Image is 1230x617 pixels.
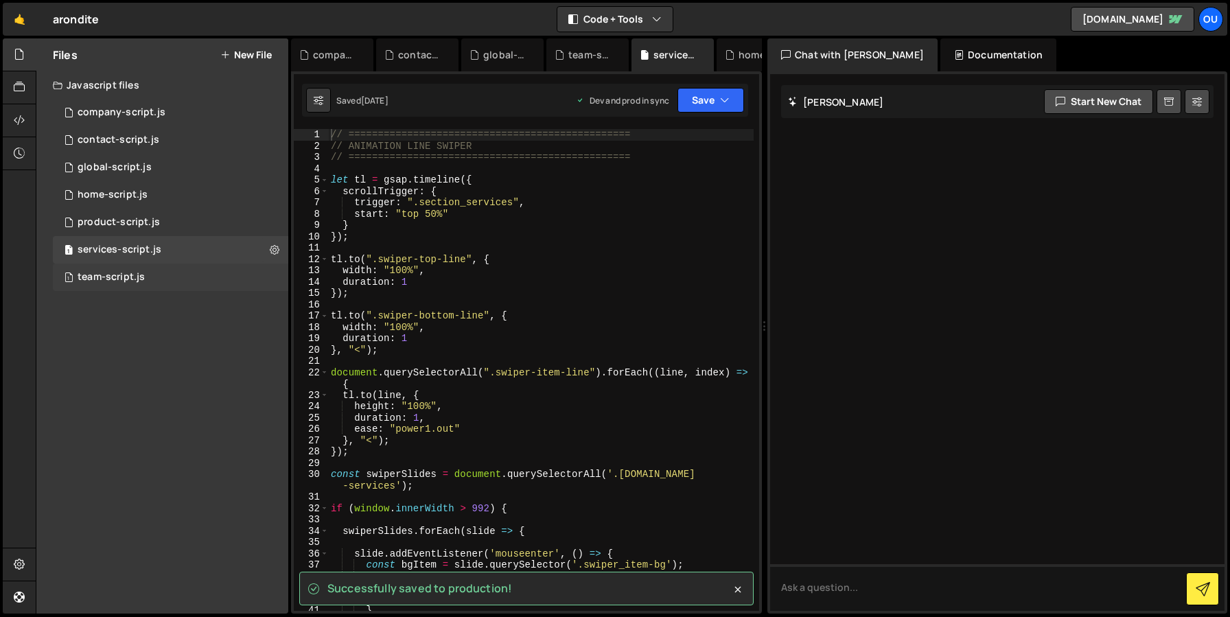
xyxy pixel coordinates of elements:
[294,197,329,209] div: 7
[788,95,883,108] h2: [PERSON_NAME]
[294,605,329,616] div: 41
[294,277,329,288] div: 14
[3,3,36,36] a: 🤙
[294,526,329,537] div: 34
[294,152,329,163] div: 3
[294,514,329,526] div: 33
[294,594,329,605] div: 40
[294,537,329,548] div: 35
[294,254,329,266] div: 12
[294,559,329,571] div: 37
[53,209,288,236] div: 10117/28816.js
[53,154,288,181] div: 10117/22726.js
[767,38,938,71] div: Chat with [PERSON_NAME]
[294,446,329,458] div: 28
[294,163,329,175] div: 4
[940,38,1056,71] div: Documentation
[220,49,272,60] button: New File
[294,582,329,594] div: 39
[294,491,329,503] div: 31
[294,129,329,141] div: 1
[78,216,160,229] div: product-script.js
[294,220,329,231] div: 9
[78,106,165,119] div: company-script.js
[1198,7,1223,32] a: Ou
[294,322,329,334] div: 18
[78,134,159,146] div: contact-script.js
[294,503,329,515] div: 32
[294,288,329,299] div: 15
[313,48,357,62] div: company-script.js
[557,7,673,32] button: Code + Tools
[294,548,329,560] div: 36
[398,48,442,62] div: contact-script.js
[78,161,152,174] div: global-script.js
[53,264,288,291] div: 10117/22729.js
[294,186,329,198] div: 6
[327,581,512,596] span: Successfully saved to production!
[53,11,99,27] div: arondite
[483,48,527,62] div: global-script.js
[739,48,782,62] div: home-script.js
[294,231,329,243] div: 10
[677,88,744,113] button: Save
[576,95,669,106] div: Dev and prod in sync
[336,95,388,106] div: Saved
[53,236,288,264] div: 10117/42121.js
[294,390,329,401] div: 23
[294,469,329,491] div: 30
[78,271,145,283] div: team-script.js
[294,333,329,345] div: 19
[294,265,329,277] div: 13
[294,423,329,435] div: 26
[294,209,329,220] div: 8
[294,435,329,447] div: 27
[294,141,329,152] div: 2
[361,95,388,106] div: [DATE]
[294,345,329,356] div: 20
[36,71,288,99] div: Javascript files
[78,189,148,201] div: home-script.js
[294,174,329,186] div: 5
[294,571,329,583] div: 38
[1071,7,1194,32] a: [DOMAIN_NAME]
[53,47,78,62] h2: Files
[294,356,329,367] div: 21
[294,401,329,412] div: 24
[1044,89,1153,114] button: Start new chat
[65,273,73,284] span: 1
[53,181,288,209] div: 10117/22727.js
[53,126,288,154] div: 10117/22736.js
[53,99,288,126] div: 10117/22725.js
[294,412,329,424] div: 25
[294,310,329,322] div: 17
[294,367,329,390] div: 22
[294,458,329,469] div: 29
[568,48,612,62] div: team-script.js
[78,244,161,256] div: services-script.js
[65,246,73,257] span: 1
[294,299,329,311] div: 16
[653,48,697,62] div: services-script.js
[294,242,329,254] div: 11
